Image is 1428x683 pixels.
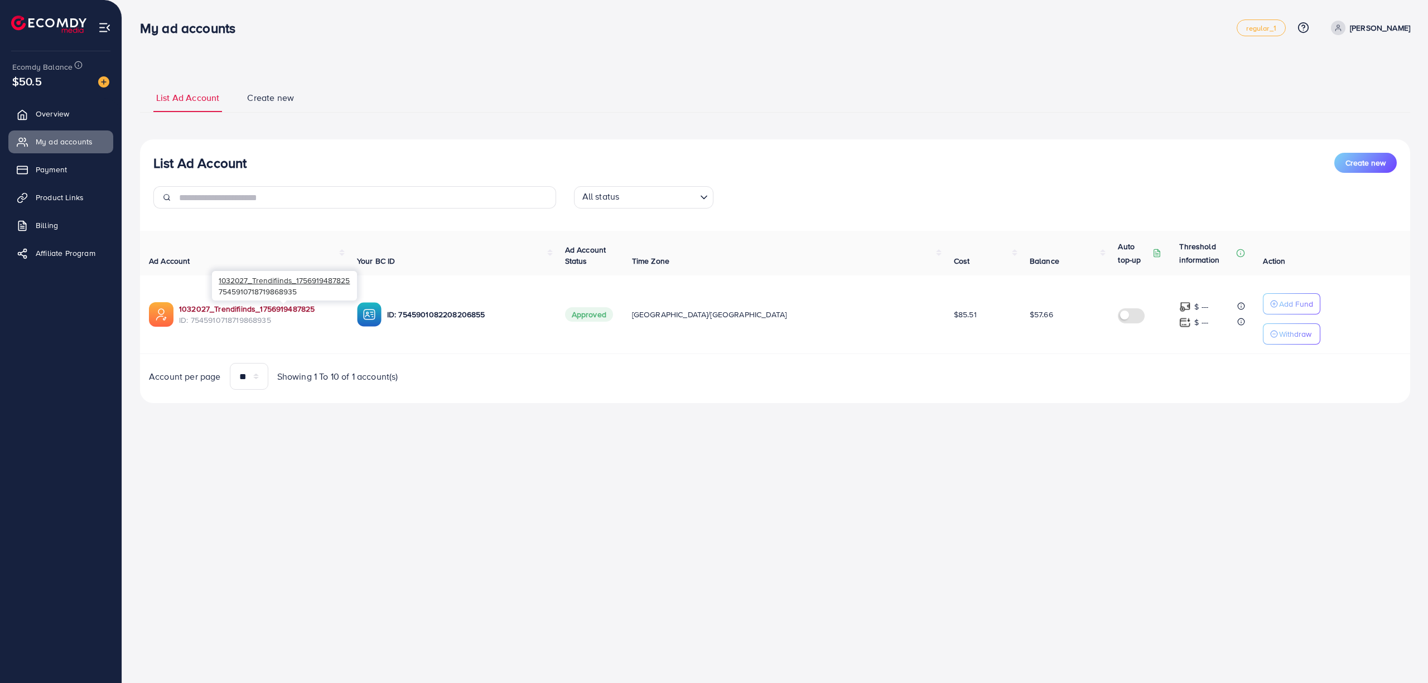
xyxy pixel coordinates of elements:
[179,303,339,314] a: 1032027_Trendifiinds_1756919487825
[580,188,622,206] span: All status
[954,255,970,267] span: Cost
[632,255,669,267] span: Time Zone
[1263,323,1320,345] button: Withdraw
[1326,21,1410,35] a: [PERSON_NAME]
[1345,157,1386,168] span: Create new
[36,220,58,231] span: Billing
[565,244,606,267] span: Ad Account Status
[11,16,86,33] img: logo
[153,155,247,171] h3: List Ad Account
[98,21,111,34] img: menu
[12,73,42,89] span: $50.5
[149,370,221,383] span: Account per page
[149,255,190,267] span: Ad Account
[8,130,113,153] a: My ad accounts
[1179,317,1191,328] img: top-up amount
[574,186,713,209] div: Search for option
[156,91,219,104] span: List Ad Account
[179,314,339,326] span: ID: 7545910718719868935
[1179,301,1191,313] img: top-up amount
[36,108,69,119] span: Overview
[1194,316,1208,329] p: $ ---
[8,103,113,125] a: Overview
[98,76,109,88] img: image
[1237,20,1285,36] a: regular_1
[140,20,244,36] h3: My ad accounts
[8,242,113,264] a: Affiliate Program
[8,158,113,181] a: Payment
[1246,25,1276,32] span: regular_1
[12,61,73,72] span: Ecomdy Balance
[954,309,977,320] span: $85.51
[212,271,357,301] div: 7545910718719868935
[36,248,95,259] span: Affiliate Program
[632,309,787,320] span: [GEOGRAPHIC_DATA]/[GEOGRAPHIC_DATA]
[1118,240,1150,267] p: Auto top-up
[357,255,395,267] span: Your BC ID
[219,275,350,285] span: 1032027_Trendifiinds_1756919487825
[1194,300,1208,313] p: $ ---
[247,91,294,104] span: Create new
[1334,153,1397,173] button: Create new
[1350,21,1410,35] p: [PERSON_NAME]
[1030,309,1053,320] span: $57.66
[387,308,547,321] p: ID: 7545901082208206855
[149,302,173,327] img: ic-ads-acc.e4c84228.svg
[36,192,84,203] span: Product Links
[1279,327,1311,341] p: Withdraw
[36,136,93,147] span: My ad accounts
[357,302,382,327] img: ic-ba-acc.ded83a64.svg
[1263,255,1285,267] span: Action
[1179,240,1234,267] p: Threshold information
[1381,633,1420,675] iframe: Chat
[1279,297,1313,311] p: Add Fund
[277,370,398,383] span: Showing 1 To 10 of 1 account(s)
[8,214,113,236] a: Billing
[1263,293,1320,314] button: Add Fund
[565,307,613,322] span: Approved
[623,188,695,206] input: Search for option
[1030,255,1059,267] span: Balance
[36,164,67,175] span: Payment
[8,186,113,209] a: Product Links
